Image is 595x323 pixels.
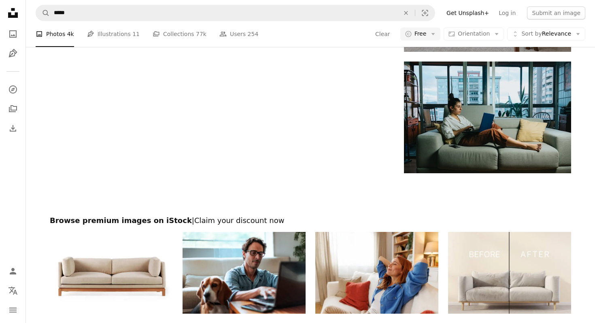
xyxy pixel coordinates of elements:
a: Illustrations 11 [87,21,140,47]
a: Log in [494,6,521,19]
img: woman in white long sleeve shirt sitting on white couch [404,62,571,173]
a: Log in / Sign up [5,263,21,279]
span: | Claim your discount now [192,216,285,225]
a: Get Unsplash+ [442,6,494,19]
span: Free [414,30,427,38]
button: Sort byRelevance [507,28,585,40]
button: Submit an image [527,6,585,19]
a: Illustrations [5,45,21,62]
img: Mid-aged man comfortably working at home sitting on the floor with his Beagle dog by his side [183,232,306,314]
h2: Browse premium images on iStock [50,216,571,225]
button: Visual search [415,5,435,21]
a: Explore [5,81,21,98]
a: Photos [5,26,21,42]
a: Collections 77k [153,21,206,47]
span: Sort by [521,30,542,37]
img: Young woman relaxing on sofa with hands behind head [315,232,438,314]
a: Home — Unsplash [5,5,21,23]
span: 254 [248,30,259,38]
button: Orientation [444,28,504,40]
button: Free [400,28,441,40]
a: woman in white long sleeve shirt sitting on white couch [404,114,571,121]
button: Menu [5,302,21,318]
form: Find visuals sitewide [36,5,435,21]
button: Language [5,283,21,299]
span: Relevance [521,30,571,38]
button: Search Unsplash [36,5,50,21]
a: Users 254 [219,21,258,47]
button: Clear [375,28,391,40]
span: 11 [132,30,140,38]
a: Download History [5,120,21,136]
span: Orientation [458,30,490,37]
img: Home furniture sofa and chair isolated style, white background and shadow. [50,232,173,314]
a: Collections [5,101,21,117]
span: 77k [196,30,206,38]
button: Clear [397,5,415,21]
img: sofa [448,232,571,314]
